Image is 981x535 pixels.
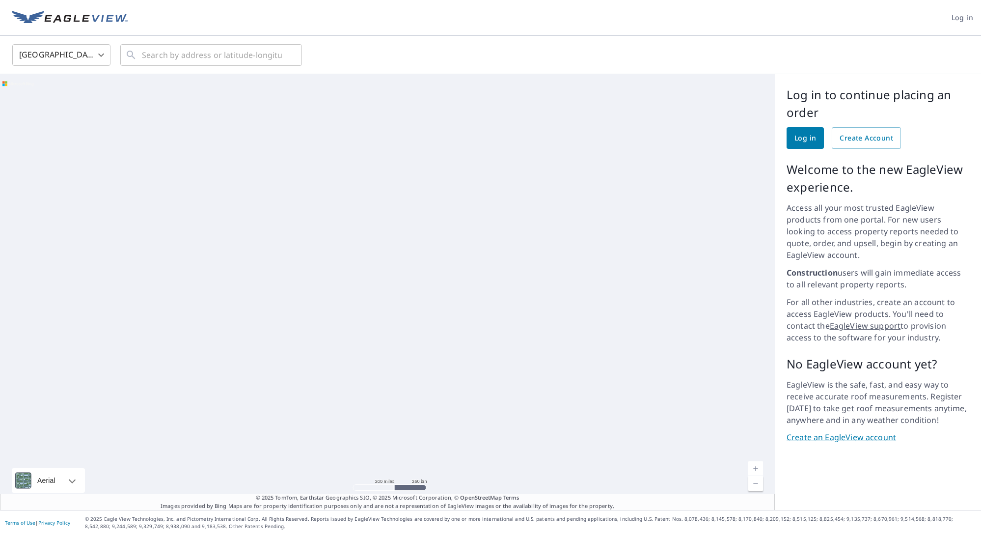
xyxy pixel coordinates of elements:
a: Create an EagleView account [787,432,969,443]
a: Terms of Use [5,519,35,526]
p: No EagleView account yet? [787,355,969,373]
a: Current Level 5, Zoom Out [748,476,763,491]
a: Create Account [832,127,901,149]
p: For all other industries, create an account to access EagleView products. You'll need to contact ... [787,296,969,343]
p: Log in to continue placing an order [787,86,969,121]
div: [GEOGRAPHIC_DATA] [12,41,110,69]
img: EV Logo [12,11,128,26]
strong: Construction [787,267,838,278]
p: Welcome to the new EagleView experience. [787,161,969,196]
span: Log in [794,132,816,144]
span: Log in [952,12,973,24]
p: EagleView is the safe, fast, and easy way to receive accurate roof measurements. Register [DATE] ... [787,379,969,426]
a: Current Level 5, Zoom In [748,461,763,476]
input: Search by address or latitude-longitude [142,41,282,69]
p: users will gain immediate access to all relevant property reports. [787,267,969,290]
a: Terms [503,494,519,501]
a: OpenStreetMap [460,494,501,501]
a: Privacy Policy [38,519,70,526]
div: Aerial [12,468,85,493]
span: Create Account [840,132,893,144]
p: © 2025 Eagle View Technologies, Inc. and Pictometry International Corp. All Rights Reserved. Repo... [85,515,976,530]
div: Aerial [34,468,58,493]
span: © 2025 TomTom, Earthstar Geographics SIO, © 2025 Microsoft Corporation, © [256,494,519,502]
p: Access all your most trusted EagleView products from one portal. For new users looking to access ... [787,202,969,261]
a: EagleView support [830,320,901,331]
a: Log in [787,127,824,149]
p: | [5,520,70,526]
